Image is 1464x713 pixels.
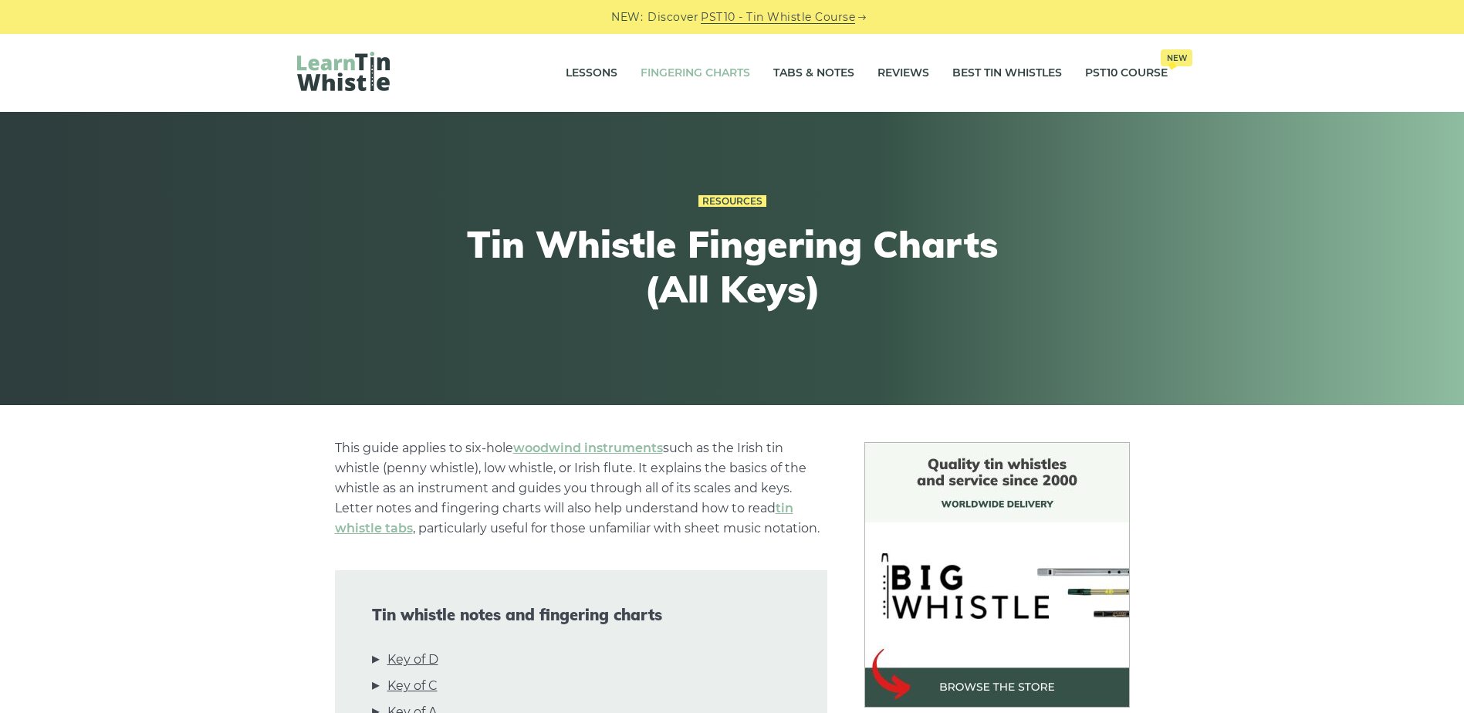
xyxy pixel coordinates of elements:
a: Resources [698,195,766,208]
a: Key of D [387,650,438,670]
h1: Tin Whistle Fingering Charts (All Keys) [448,222,1016,311]
a: Best Tin Whistles [952,54,1062,93]
img: LearnTinWhistle.com [297,52,390,91]
a: woodwind instruments [513,441,663,455]
span: Tin whistle notes and fingering charts [372,606,790,624]
a: PST10 CourseNew [1085,54,1168,93]
p: This guide applies to six-hole such as the Irish tin whistle (penny whistle), low whistle, or Iri... [335,438,827,539]
a: Reviews [877,54,929,93]
a: Key of C [387,676,438,696]
a: Tabs & Notes [773,54,854,93]
span: New [1161,49,1192,66]
a: Lessons [566,54,617,93]
img: BigWhistle Tin Whistle Store [864,442,1130,708]
a: Fingering Charts [641,54,750,93]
